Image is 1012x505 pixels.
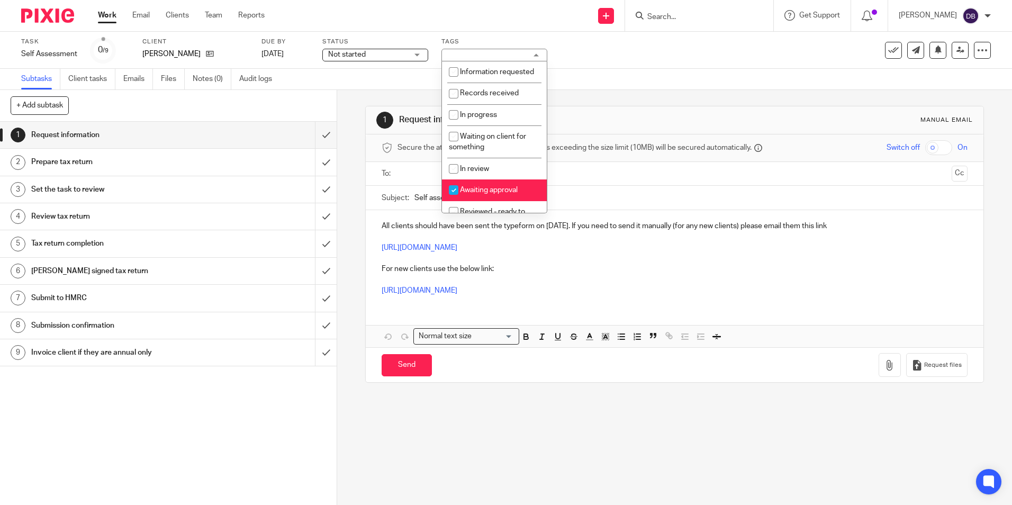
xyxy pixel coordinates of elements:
a: Audit logs [239,69,280,89]
span: Records received [460,89,519,97]
label: Task [21,38,77,46]
input: Search [646,13,742,22]
h1: Prepare tax return [31,154,213,170]
a: Notes (0) [193,69,231,89]
div: 1 [11,128,25,142]
div: 4 [11,209,25,224]
h1: Invoice client if they are annual only [31,345,213,360]
p: [PERSON_NAME] [142,49,201,59]
div: 7 [11,291,25,305]
h1: Request information [31,127,213,143]
a: Emails [123,69,153,89]
a: Clients [166,10,189,21]
span: Switch off [887,142,920,153]
button: + Add subtask [11,96,69,114]
span: Waiting on client for something [449,133,526,151]
div: Search for option [413,328,519,345]
span: In review [460,165,489,173]
img: Pixie [21,8,74,23]
div: 6 [11,264,25,278]
h1: Submission confirmation [31,318,213,333]
span: Awaiting approval [460,186,518,194]
h1: [PERSON_NAME] signed tax return [31,263,213,279]
label: To: [382,168,393,179]
div: Manual email [920,116,973,124]
div: 8 [11,318,25,333]
a: Subtasks [21,69,60,89]
p: For new clients use the below link: [382,264,967,274]
a: Email [132,10,150,21]
span: Not started [328,51,366,58]
a: Work [98,10,116,21]
a: [URL][DOMAIN_NAME] [382,287,457,294]
h1: Tax return completion [31,236,213,251]
span: Get Support [799,12,840,19]
h1: Submit to HMRC [31,290,213,306]
p: [PERSON_NAME] [899,10,957,21]
a: Client tasks [68,69,115,89]
label: Due by [261,38,309,46]
small: /9 [103,48,109,53]
span: Information requested [460,68,534,76]
span: In progress [460,111,497,119]
label: Subject: [382,193,409,203]
button: Request files [906,353,968,377]
input: Send [382,354,432,377]
a: [URL][DOMAIN_NAME] [382,244,457,251]
h1: Review tax return [31,209,213,224]
a: Team [205,10,222,21]
h1: Request information [399,114,697,125]
div: Self Assessment [21,49,77,59]
img: svg%3E [962,7,979,24]
label: Status [322,38,428,46]
div: 3 [11,182,25,197]
span: Secure the attachments in this message. Files exceeding the size limit (10MB) will be secured aut... [397,142,752,153]
label: Client [142,38,248,46]
div: 9 [11,345,25,360]
div: 1 [376,112,393,129]
span: [DATE] [261,50,284,58]
div: 0 [98,44,109,56]
p: All clients should have been sent the typeform on [DATE]. If you need to send it manually (for an... [382,221,967,231]
span: Normal text size [416,331,474,342]
div: 2 [11,155,25,170]
label: Tags [441,38,547,46]
div: 5 [11,237,25,251]
span: Reviewed - ready to send to client [449,208,525,227]
a: Reports [238,10,265,21]
input: Search for option [475,331,513,342]
h1: Set the task to review [31,182,213,197]
span: Request files [924,361,962,369]
span: On [957,142,968,153]
a: Files [161,69,185,89]
button: Cc [952,166,968,182]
